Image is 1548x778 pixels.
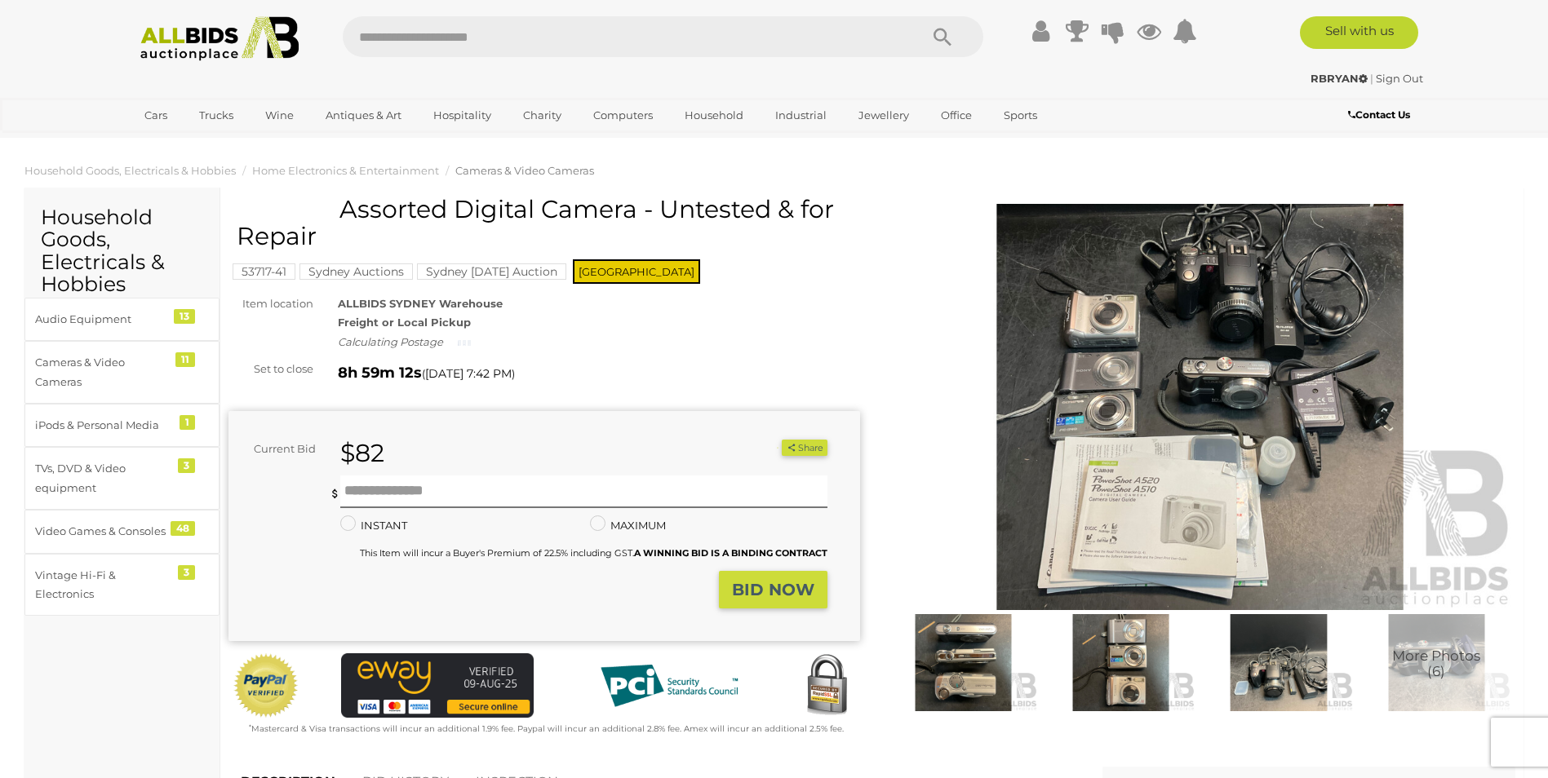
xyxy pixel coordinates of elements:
[41,206,203,296] h2: Household Goods, Electricals & Hobbies
[175,352,195,367] div: 11
[24,510,220,553] a: Video Games & Consoles 48
[338,297,503,310] strong: ALLBIDS SYDNEY Warehouse
[233,265,295,278] a: 53717-41
[338,335,443,348] i: Calculating Postage
[1370,72,1373,85] span: |
[237,196,856,250] h1: Assorted Digital Camera - Untested & for Repair
[360,547,827,559] small: This Item will incur a Buyer's Premium of 22.5% including GST.
[1362,614,1511,710] img: Assorted Digital Camera - Untested & for Repair
[255,102,304,129] a: Wine
[1392,649,1480,679] span: More Photos (6)
[35,522,170,541] div: Video Games & Consoles
[24,298,220,341] a: Audio Equipment 13
[885,204,1516,611] img: Assorted Digital Camera - Untested & for Repair
[1376,72,1423,85] a: Sign Out
[216,360,326,378] div: Set to close
[1204,614,1353,710] img: Assorted Digital Camera - Untested & for Repair
[341,653,534,718] img: eWAY Payment Gateway
[24,164,236,177] a: Household Goods, Electricals & Hobbies
[1348,108,1410,121] b: Contact Us
[1311,72,1368,85] strong: RBRYAN
[993,102,1048,129] a: Sports
[134,102,178,129] a: Cars
[299,263,413,280] mark: Sydney Auctions
[417,263,566,280] mark: Sydney [DATE] Auction
[24,447,220,510] a: TVs, DVD & Video equipment 3
[732,580,814,599] strong: BID NOW
[455,164,594,177] a: Cameras & Video Cameras
[35,310,170,329] div: Audio Equipment
[930,102,982,129] a: Office
[902,16,983,57] button: Search
[35,566,170,604] div: Vintage Hi-Fi & Electronics
[1300,16,1418,49] a: Sell with us
[228,440,328,458] div: Current Bid
[134,129,271,156] a: [GEOGRAPHIC_DATA]
[1046,614,1195,710] img: Assorted Digital Camera - Untested & for Repair
[171,521,195,536] div: 48
[590,516,666,535] label: MAXIMUM
[249,723,844,734] small: Mastercard & Visa transactions will incur an additional 1.9% fee. Paypal will incur an additional...
[131,16,308,61] img: Allbids.com.au
[35,353,170,391] div: Cameras & Video Cameras
[189,102,244,129] a: Trucks
[583,102,663,129] a: Computers
[512,102,572,129] a: Charity
[340,516,407,535] label: INSTANT
[1348,106,1414,124] a: Contact Us
[425,366,512,381] span: [DATE] 7:42 PM
[340,438,384,468] strong: $82
[848,102,920,129] a: Jewellery
[719,571,827,609] button: BID NOW
[458,338,471,347] img: small-loading.gif
[573,259,700,284] span: [GEOGRAPHIC_DATA]
[174,309,195,324] div: 13
[252,164,439,177] a: Home Electronics & Entertainment
[338,316,471,329] strong: Freight or Local Pickup
[180,415,195,430] div: 1
[889,614,1038,710] img: Assorted Digital Camera - Untested & for Repair
[417,265,566,278] a: Sydney [DATE] Auction
[24,404,220,447] a: iPods & Personal Media 1
[338,364,422,382] strong: 8h 59m 12s
[1311,72,1370,85] a: RBRYAN
[634,547,827,559] b: A WINNING BID IS A BINDING CONTRACT
[422,367,515,380] span: ( )
[35,416,170,435] div: iPods & Personal Media
[674,102,754,129] a: Household
[178,565,195,580] div: 3
[1362,614,1511,710] a: More Photos(6)
[315,102,412,129] a: Antiques & Art
[763,440,779,456] li: Unwatch this item
[794,653,859,718] img: Secured by Rapid SSL
[178,458,195,473] div: 3
[765,102,837,129] a: Industrial
[299,265,413,278] a: Sydney Auctions
[35,459,170,497] div: TVs, DVD & Video equipment
[233,263,295,280] mark: 53717-41
[782,440,827,457] button: Share
[216,294,326,313] div: Item location
[233,653,299,718] img: Official PayPal Seal
[24,554,220,617] a: Vintage Hi-Fi & Electronics 3
[423,102,502,129] a: Hospitality
[588,653,751,718] img: PCI DSS compliant
[24,341,220,404] a: Cameras & Video Cameras 11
